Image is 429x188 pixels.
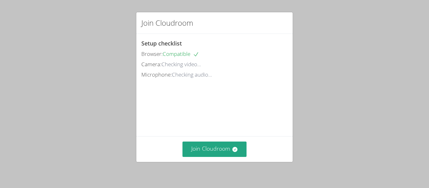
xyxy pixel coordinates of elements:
[141,17,193,29] h2: Join Cloudroom
[141,61,161,68] span: Camera:
[161,61,201,68] span: Checking video...
[172,71,212,78] span: Checking audio...
[141,71,172,78] span: Microphone:
[141,50,163,57] span: Browser:
[141,40,182,47] span: Setup checklist
[182,142,247,157] button: Join Cloudroom
[163,50,199,57] span: Compatible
